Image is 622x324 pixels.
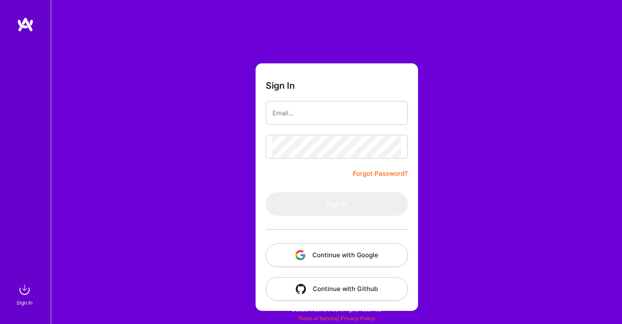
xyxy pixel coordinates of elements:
div: Sign In [17,298,33,307]
h3: Sign In [266,80,295,91]
button: Continue with Github [266,277,408,301]
button: Continue with Google [266,243,408,267]
img: sign in [16,281,33,298]
button: Sign In [266,192,408,216]
a: Privacy Policy [341,315,375,321]
span: | [298,315,375,321]
a: sign inSign In [18,281,33,307]
img: logo [17,17,34,32]
input: Email... [272,102,401,124]
a: Terms of Service [298,315,338,321]
img: icon [296,284,306,294]
a: Forgot Password? [353,169,408,179]
div: © 2025 ATeams Inc., All rights reserved. [51,299,622,320]
img: icon [295,250,305,260]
